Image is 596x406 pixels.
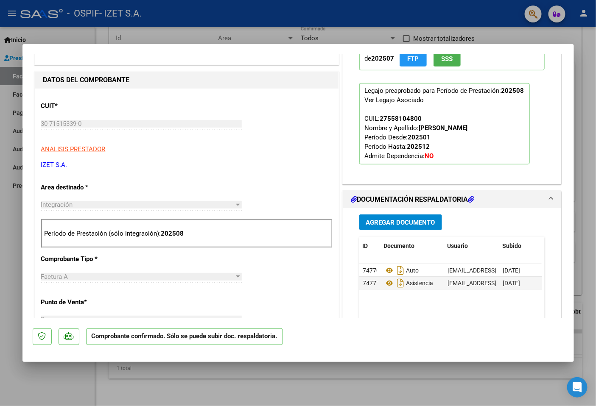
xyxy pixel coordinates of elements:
[41,145,106,153] span: ANALISIS PRESTADOR
[41,254,129,264] p: Comprobante Tipo *
[43,76,130,84] strong: DATOS DEL COMPROBANTE
[372,55,395,62] strong: 202507
[408,133,431,141] strong: 202501
[41,298,129,307] p: Punto de Venta
[343,208,562,384] div: DOCUMENTACIÓN RESPALDATORIA
[343,26,562,184] div: PREAPROBACIÓN PARA INTEGRACION
[359,39,545,70] p: El afiliado figura en el ultimo padrón que tenemos de la SSS de
[407,143,430,150] strong: 202512
[380,114,422,123] div: 27558104800
[161,230,184,237] strong: 202508
[503,242,522,249] span: Subido
[448,242,468,249] span: Usuario
[365,115,468,160] span: CUIL: Nombre y Apellido: Período Desde: Período Hasta: Admite Dependencia:
[503,280,520,286] span: [DATE]
[343,191,562,208] mat-expansion-panel-header: DOCUMENTACIÓN RESPALDATORIA
[41,160,332,170] p: IZET S.A.
[359,214,442,230] button: Agregar Documento
[41,183,129,192] p: Area destinado *
[441,55,453,63] span: SSS
[501,87,524,95] strong: 202508
[499,237,542,255] datatable-header-cell: Subido
[363,280,380,286] span: 74771
[41,201,73,209] span: Integración
[359,237,381,255] datatable-header-cell: ID
[503,267,520,274] span: [DATE]
[365,95,424,105] div: Ver Legajo Asociado
[41,273,68,281] span: Factura A
[400,51,427,67] button: FTP
[444,237,499,255] datatable-header-cell: Usuario
[395,264,406,277] i: Descargar documento
[363,242,368,249] span: ID
[407,55,419,63] span: FTP
[384,267,419,274] span: Auto
[86,328,283,345] p: Comprobante confirmado. Sólo se puede subir doc. respaldatoria.
[45,229,329,239] p: Período de Prestación (sólo integración):
[384,280,433,286] span: Asistencia
[395,276,406,290] i: Descargar documento
[434,51,461,67] button: SSS
[366,219,435,226] span: Agregar Documento
[381,237,444,255] datatable-header-cell: Documento
[363,267,380,274] span: 74770
[384,242,415,249] span: Documento
[351,195,474,205] h1: DOCUMENTACIÓN RESPALDATORIA
[359,83,530,164] p: Legajo preaprobado para Período de Prestación:
[425,152,434,160] strong: NO
[567,377,588,398] div: Open Intercom Messenger
[41,101,129,111] p: CUIT
[419,124,468,132] strong: [PERSON_NAME]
